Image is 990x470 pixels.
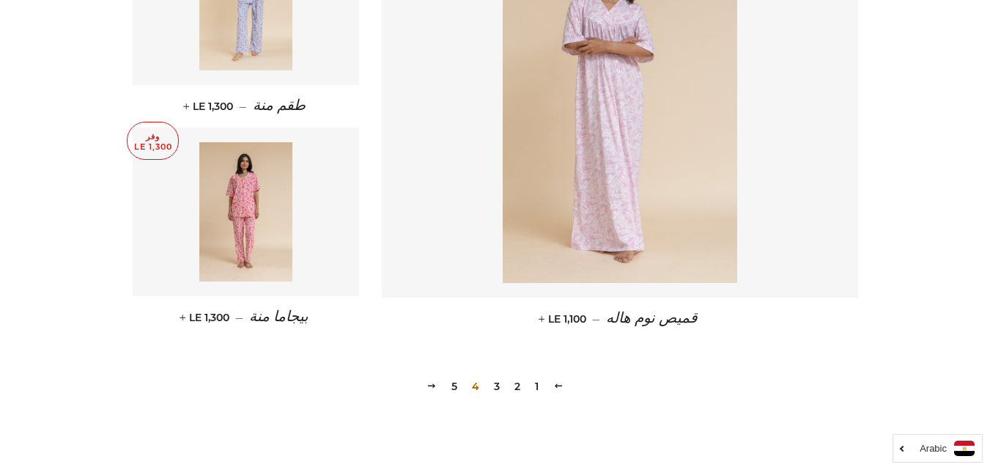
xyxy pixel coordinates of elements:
[592,312,600,326] span: —
[529,375,544,397] a: 1
[920,444,947,453] i: Arabic
[253,98,306,114] span: طقم منة
[249,309,309,325] span: بيجاما منة
[901,441,975,456] a: Arabic
[606,310,698,326] span: قميص نوم هاله
[488,375,506,397] a: 3
[133,296,360,338] a: بيجاما منة — LE 1,300
[466,375,485,397] span: 4
[509,375,526,397] a: 2
[542,312,586,326] span: LE 1,100
[133,85,360,127] a: طقم منة — LE 1,300
[235,311,243,324] span: —
[239,100,247,113] span: —
[186,100,233,113] span: LE 1,300
[182,311,229,324] span: LE 1,300
[382,298,858,339] a: قميص نوم هاله — LE 1,100
[446,375,463,397] a: 5
[128,122,178,160] p: وفر LE 1,300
